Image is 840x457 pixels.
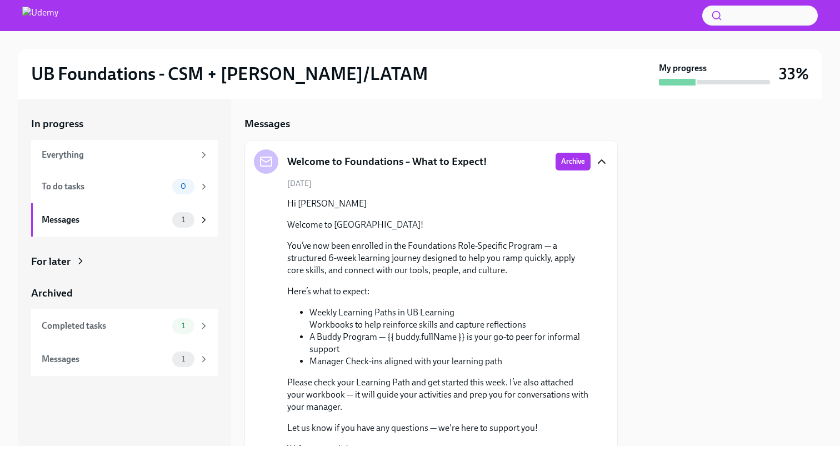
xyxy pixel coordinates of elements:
a: Everything [31,140,218,170]
h3: 33% [779,64,809,84]
span: Archive [561,156,585,167]
li: A Buddy Program — {{ buddy.fullName }} is your go-to peer for informal support [309,331,591,355]
a: Completed tasks1 [31,309,218,343]
span: 1 [175,355,192,363]
p: Please check your Learning Path and get started this week. I’ve also attached your workbook — it ... [287,376,591,413]
div: Messages [42,353,168,365]
div: Completed tasks [42,320,168,332]
span: 1 [175,215,192,224]
span: 0 [174,182,193,190]
a: Messages1 [31,203,218,237]
img: Udemy [22,7,58,24]
p: Here’s what to expect: [287,285,591,298]
div: Everything [42,149,194,161]
p: Welcome again! [287,443,591,455]
h5: Welcome to Foundations – What to Expect! [287,154,487,169]
button: Archive [556,153,591,170]
li: Manager Check-ins aligned with your learning path [309,355,591,368]
li: Weekly Learning Paths in UB Learning Workbooks to help reinforce skills and capture reflections [309,307,591,331]
div: Messages [42,214,168,226]
strong: My progress [659,62,707,74]
a: Messages1 [31,343,218,376]
a: In progress [31,117,218,131]
h2: UB Foundations - CSM + [PERSON_NAME]/LATAM [31,63,428,85]
a: For later [31,254,218,269]
p: Let us know if you have any questions — we're here to support you! [287,422,591,434]
a: Archived [31,286,218,300]
span: 1 [175,322,192,330]
div: For later [31,254,71,269]
p: You’ve now been enrolled in the Foundations Role-Specific Program — a structured 6-week learning ... [287,240,591,277]
div: To do tasks [42,180,168,193]
h5: Messages [244,117,290,131]
span: [DATE] [287,178,312,189]
p: Welcome to [GEOGRAPHIC_DATA]! [287,219,591,231]
a: To do tasks0 [31,170,218,203]
p: Hi [PERSON_NAME] [287,198,591,210]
